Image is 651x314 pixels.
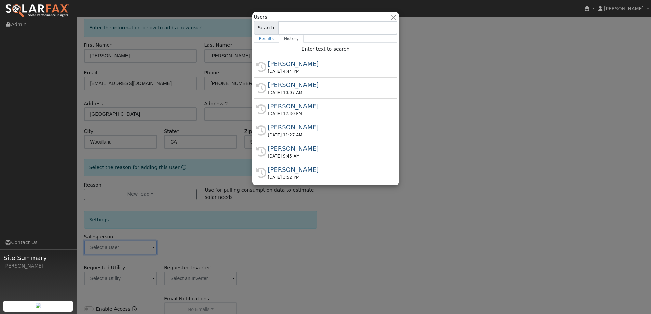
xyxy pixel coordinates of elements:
div: [PERSON_NAME] [268,165,390,174]
img: retrieve [36,303,41,308]
div: [PERSON_NAME] [268,59,390,68]
div: [DATE] 11:27 AM [268,132,390,138]
span: Site Summary [3,253,73,262]
img: SolarFax [5,4,69,18]
i: History [256,125,266,136]
i: History [256,168,266,178]
i: History [256,147,266,157]
div: [DATE] 3:52 PM [268,174,390,180]
div: [DATE] 12:30 PM [268,111,390,117]
div: [PERSON_NAME] [268,123,390,132]
span: Users [254,14,267,21]
div: [DATE] 10:07 AM [268,90,390,96]
div: [DATE] 9:45 AM [268,153,390,159]
div: [PERSON_NAME] [268,144,390,153]
span: Enter text to search [302,46,350,52]
a: Results [254,35,279,43]
a: History [279,35,304,43]
i: History [256,104,266,114]
i: History [256,62,266,72]
div: [DATE] 4:44 PM [268,68,390,74]
div: [PERSON_NAME] [268,101,390,111]
span: [PERSON_NAME] [604,6,644,11]
i: History [256,83,266,93]
span: Search [254,21,278,35]
div: [PERSON_NAME] [268,80,390,90]
div: [PERSON_NAME] [3,262,73,270]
